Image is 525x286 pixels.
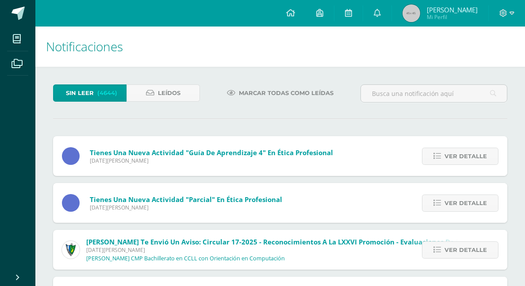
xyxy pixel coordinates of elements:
[445,195,487,211] span: Ver detalle
[46,38,123,55] span: Notificaciones
[90,204,282,211] span: [DATE][PERSON_NAME]
[90,148,333,157] span: Tienes una nueva actividad "guía de aprendizaje 4" En Ética Profesional
[53,84,126,102] a: Sin leer(4644)
[445,242,487,258] span: Ver detalle
[86,255,285,262] p: [PERSON_NAME] CMP Bachillerato en CCLL con Orientación en Computación
[216,84,345,102] a: Marcar todas como leídas
[90,195,282,204] span: Tienes una nueva actividad "parcial" En Ética Profesional
[361,85,507,102] input: Busca una notificación aquí
[158,85,180,101] span: Leídos
[97,85,117,101] span: (4644)
[86,246,480,254] span: [DATE][PERSON_NAME]
[239,85,333,101] span: Marcar todas como leídas
[86,237,480,246] span: [PERSON_NAME] te envió un aviso: Circular 17-2025 - Reconocimientos a la LXXVI Promoción - Evalua...
[402,4,420,22] img: 45x45
[66,85,94,101] span: Sin leer
[445,148,487,164] span: Ver detalle
[126,84,200,102] a: Leídos
[427,5,478,14] span: [PERSON_NAME]
[90,157,333,164] span: [DATE][PERSON_NAME]
[427,13,478,21] span: Mi Perfil
[62,241,80,259] img: 9f174a157161b4ddbe12118a61fed988.png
